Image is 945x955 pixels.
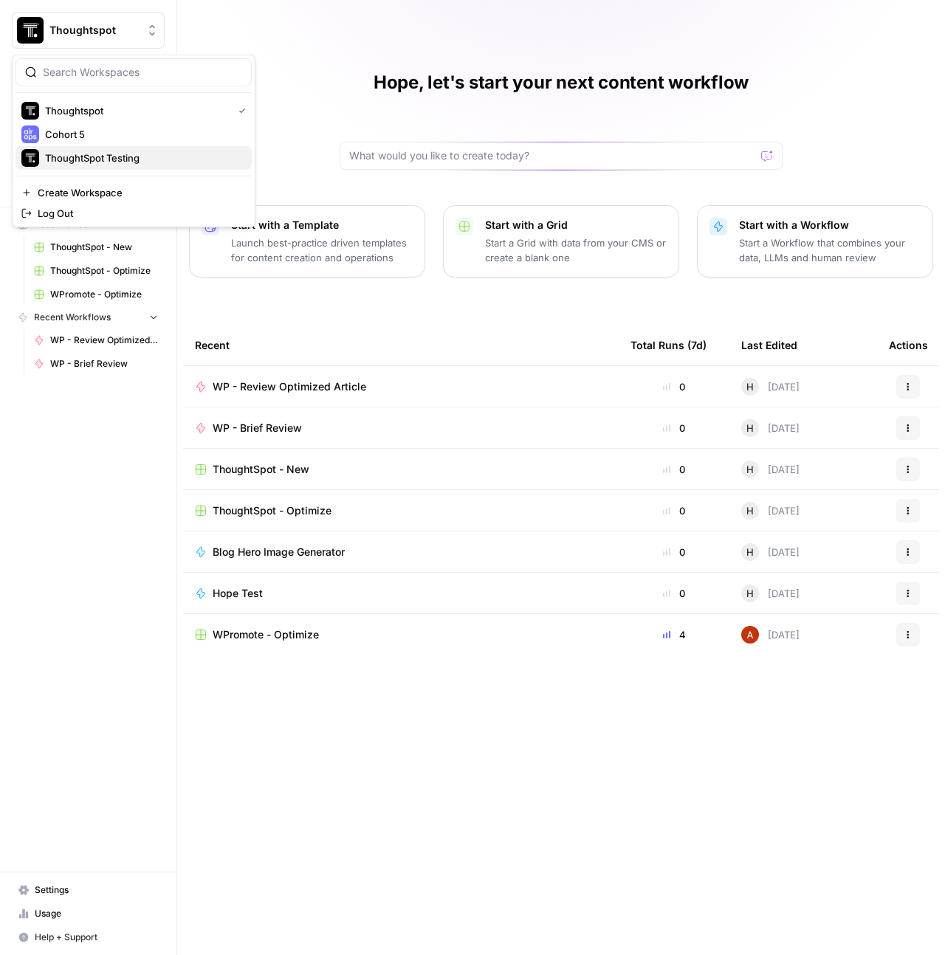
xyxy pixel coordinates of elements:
[35,931,158,944] span: Help + Support
[195,586,607,601] a: Hope Test
[741,585,800,602] div: [DATE]
[35,907,158,920] span: Usage
[349,148,755,163] input: What would you like to create today?
[213,627,319,642] span: WPromote - Optimize
[195,325,607,365] div: Recent
[16,203,252,224] a: Log Out
[741,626,800,644] div: [DATE]
[630,627,718,642] div: 4
[485,235,667,265] p: Start a Grid with data from your CMS or create a blank one
[630,325,707,365] div: Total Runs (7d)
[746,503,754,518] span: H
[746,379,754,394] span: H
[741,419,800,437] div: [DATE]
[195,421,607,435] a: WP - Brief Review
[27,259,165,283] a: ThoughtSpot - Optimize
[12,878,165,902] a: Settings
[195,462,607,477] a: ThoughtSpot - New
[213,503,331,518] span: ThoughtSpot - Optimize
[231,235,413,265] p: Launch best-practice driven templates for content creation and operations
[50,264,158,277] span: ThoughtSpot - Optimize
[27,328,165,352] a: WP - Review Optimized Article
[49,23,139,38] span: Thoughtspot
[741,461,800,478] div: [DATE]
[231,218,413,232] p: Start with a Template
[38,206,240,221] span: Log Out
[746,462,754,477] span: H
[741,626,759,644] img: vrq4y4cr1c7o18g7bic8abpwgxlg
[195,379,607,394] a: WP - Review Optimized Article
[213,379,366,394] span: WP - Review Optimized Article
[741,502,800,520] div: [DATE]
[35,883,158,897] span: Settings
[45,103,227,118] span: Thoughtspot
[45,151,240,165] span: ThoughtSpot Testing
[27,352,165,376] a: WP - Brief Review
[630,503,718,518] div: 0
[697,205,933,277] button: Start with a WorkflowStart a Workflow that combines your data, LLMs and human review
[50,357,158,370] span: WP - Brief Review
[741,325,797,365] div: Last Edited
[189,205,425,277] button: Start with a TemplateLaunch best-practice driven templates for content creation and operations
[746,421,754,435] span: H
[50,288,158,301] span: WPromote - Optimize
[630,379,718,394] div: 0
[45,127,240,142] span: Cohort 5
[213,462,309,477] span: ThoughtSpot - New
[16,182,252,203] a: Create Workspace
[195,627,607,642] a: WPromote - Optimize
[27,283,165,306] a: WPromote - Optimize
[12,925,165,949] button: Help + Support
[739,218,921,232] p: Start with a Workflow
[50,334,158,347] span: WP - Review Optimized Article
[43,65,242,80] input: Search Workspaces
[50,241,158,254] span: ThoughtSpot - New
[195,545,607,559] a: Blog Hero Image Generator
[21,149,39,167] img: ThoughtSpot Testing Logo
[630,545,718,559] div: 0
[195,503,607,518] a: ThoughtSpot - Optimize
[12,55,255,227] div: Workspace: Thoughtspot
[485,218,667,232] p: Start with a Grid
[27,235,165,259] a: ThoughtSpot - New
[21,125,39,143] img: Cohort 5 Logo
[741,543,800,561] div: [DATE]
[746,586,754,601] span: H
[12,902,165,925] a: Usage
[630,421,718,435] div: 0
[741,378,800,396] div: [DATE]
[17,17,44,44] img: Thoughtspot Logo
[630,586,718,601] div: 0
[12,306,165,328] button: Recent Workflows
[739,235,921,265] p: Start a Workflow that combines your data, LLMs and human review
[21,102,39,120] img: Thoughtspot Logo
[34,311,111,324] span: Recent Workflows
[213,421,302,435] span: WP - Brief Review
[746,545,754,559] span: H
[38,185,240,200] span: Create Workspace
[443,205,679,277] button: Start with a GridStart a Grid with data from your CMS or create a blank one
[630,462,718,477] div: 0
[889,325,928,365] div: Actions
[12,12,165,49] button: Workspace: Thoughtspot
[374,71,749,94] h1: Hope, let's start your next content workflow
[213,586,263,601] span: Hope Test
[213,545,345,559] span: Blog Hero Image Generator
